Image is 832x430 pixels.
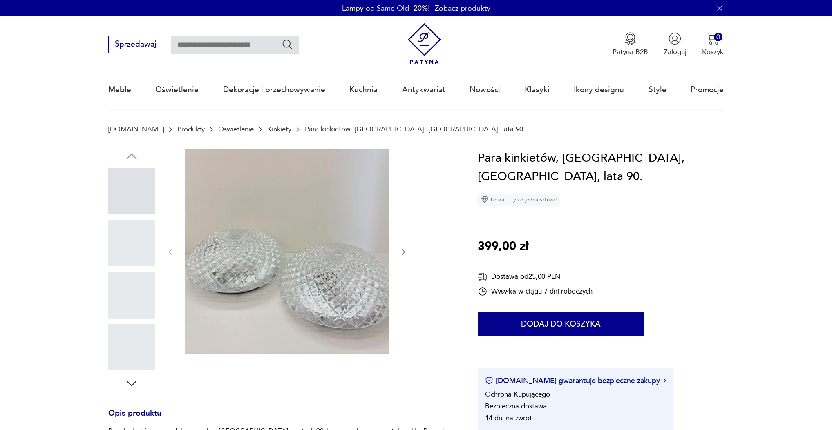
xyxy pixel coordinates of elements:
[485,377,493,385] img: Ikona certyfikatu
[478,272,488,282] img: Ikona dostawy
[485,376,666,386] button: [DOMAIN_NAME] gwarantuje bezpieczne zakupy
[691,71,724,109] a: Promocje
[664,32,687,57] button: Zaloguj
[481,196,488,203] img: Ikona diamentu
[624,32,637,45] img: Ikona medalu
[478,149,724,186] h1: Para kinkietów, [GEOGRAPHIC_DATA], [GEOGRAPHIC_DATA], lata 90.
[108,410,454,427] h3: Opis produktu
[404,23,445,65] img: Patyna - sklep z meblami i dekoracjami vintage
[714,33,722,41] div: 0
[108,36,163,53] button: Sprzedawaj
[435,3,490,13] a: Zobacz produkty
[478,287,593,296] div: Wysyłka w ciągu 7 dni roboczych
[669,32,681,45] img: Ikonka użytkownika
[342,3,430,13] p: Lampy od Same Old -20%!
[478,237,528,256] p: 399,00 zł
[525,71,550,109] a: Klasyki
[223,71,325,109] a: Dekoracje i przechowywanie
[613,32,648,57] button: Patyna B2B
[707,32,719,45] img: Ikona koszyka
[470,71,500,109] a: Nowości
[108,125,164,133] a: [DOMAIN_NAME]
[485,401,547,411] li: Bezpieczna dostawa
[402,71,445,109] a: Antykwariat
[613,47,648,57] p: Patyna B2B
[574,71,624,109] a: Ikony designu
[108,71,131,109] a: Meble
[177,125,205,133] a: Produkty
[305,125,525,133] p: Para kinkietów, [GEOGRAPHIC_DATA], [GEOGRAPHIC_DATA], lata 90.
[185,149,389,354] img: Zdjęcie produktu Para kinkietów, Massive, Belgia, lata 90.
[702,32,724,57] button: 0Koszyk
[485,390,550,399] li: Ochrona Kupującego
[613,32,648,57] a: Ikona medaluPatyna B2B
[478,194,560,206] div: Unikat - tylko jedna sztuka!
[155,71,199,109] a: Oświetlenie
[664,379,666,383] img: Ikona strzałki w prawo
[478,312,644,336] button: Dodaj do koszyka
[218,125,254,133] a: Oświetlenie
[649,71,666,109] a: Style
[267,125,291,133] a: Kinkiety
[282,38,293,50] button: Szukaj
[664,47,687,57] p: Zaloguj
[702,47,724,57] p: Koszyk
[108,42,163,48] a: Sprzedawaj
[478,272,593,282] div: Dostawa od 25,00 PLN
[485,413,532,423] li: 14 dni na zwrot
[349,71,378,109] a: Kuchnia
